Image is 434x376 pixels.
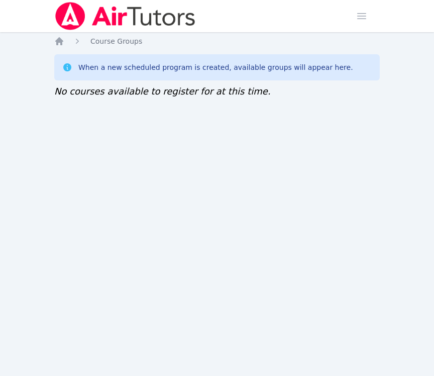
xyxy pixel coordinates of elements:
[90,36,142,46] a: Course Groups
[54,36,380,46] nav: Breadcrumb
[54,86,271,97] span: No courses available to register for at this time.
[90,37,142,45] span: Course Groups
[54,2,196,30] img: Air Tutors
[78,62,353,72] div: When a new scheduled program is created, available groups will appear here.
